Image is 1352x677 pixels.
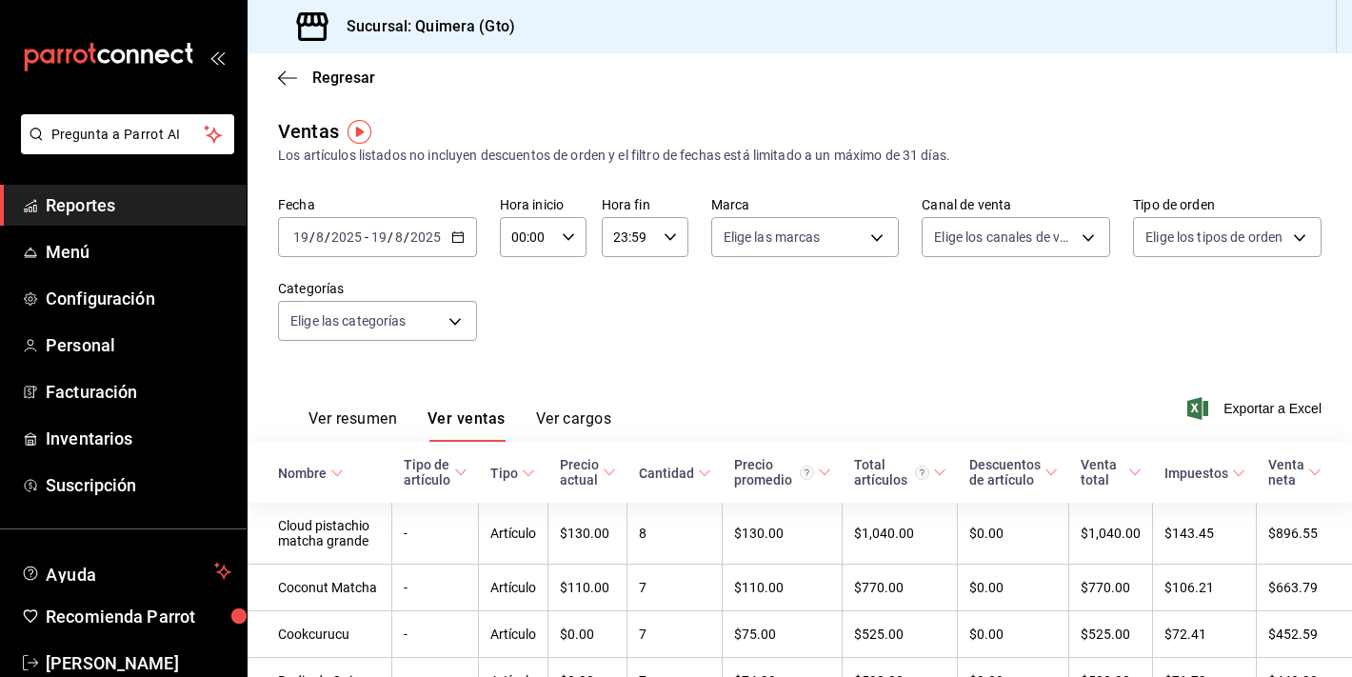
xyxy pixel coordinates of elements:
[1153,503,1257,565] td: $143.45
[934,228,1075,247] span: Elige los canales de venta
[46,472,231,498] span: Suscripción
[969,457,1058,488] span: Descuentos de artículo
[734,457,831,488] span: Precio promedio
[325,229,330,245] span: /
[1153,565,1257,611] td: $106.21
[331,15,515,38] h3: Sucursal: Quimera (Gto)
[724,228,821,247] span: Elige las marcas
[1069,503,1153,565] td: $1,040.00
[46,286,231,311] span: Configuración
[1133,198,1322,211] label: Tipo de orden
[723,565,843,611] td: $110.00
[1069,565,1153,611] td: $770.00
[290,311,407,330] span: Elige las categorías
[278,198,477,211] label: Fecha
[409,229,442,245] input: ----
[46,426,231,451] span: Inventarios
[278,466,344,481] span: Nombre
[1081,457,1124,488] div: Venta total
[1081,457,1142,488] span: Venta total
[392,565,479,611] td: -
[1257,611,1352,658] td: $452.59
[46,560,207,583] span: Ayuda
[1069,611,1153,658] td: $525.00
[248,565,392,611] td: Coconut Matcha
[490,466,518,481] div: Tipo
[639,466,711,481] span: Cantidad
[394,229,404,245] input: --
[627,611,723,658] td: 7
[843,611,958,658] td: $525.00
[278,117,339,146] div: Ventas
[46,379,231,405] span: Facturación
[958,565,1069,611] td: $0.00
[548,611,627,658] td: $0.00
[348,120,371,144] img: Tooltip marker
[479,565,548,611] td: Artículo
[479,611,548,658] td: Artículo
[312,69,375,87] span: Regresar
[46,650,231,676] span: [PERSON_NAME]
[392,611,479,658] td: -
[404,229,409,245] span: /
[51,125,205,145] span: Pregunta a Parrot AI
[1145,228,1282,247] span: Elige los tipos de orden
[46,604,231,629] span: Recomienda Parrot
[46,192,231,218] span: Reportes
[1268,457,1304,488] div: Venta neta
[723,503,843,565] td: $130.00
[1257,565,1352,611] td: $663.79
[548,565,627,611] td: $110.00
[800,466,814,480] svg: Precio promedio = Total artículos / cantidad
[1164,466,1245,481] span: Impuestos
[479,503,548,565] td: Artículo
[639,466,694,481] div: Cantidad
[723,611,843,658] td: $75.00
[500,198,587,211] label: Hora inicio
[404,457,467,488] span: Tipo de artículo
[958,503,1069,565] td: $0.00
[490,466,535,481] span: Tipo
[248,611,392,658] td: Cookcurucu
[308,409,397,442] button: Ver resumen
[330,229,363,245] input: ----
[711,198,900,211] label: Marca
[309,229,315,245] span: /
[315,229,325,245] input: --
[278,466,327,481] div: Nombre
[292,229,309,245] input: --
[278,146,1322,166] div: Los artículos listados no incluyen descuentos de orden y el filtro de fechas está limitado a un m...
[388,229,393,245] span: /
[627,565,723,611] td: 7
[209,50,225,65] button: open_drawer_menu
[46,239,231,265] span: Menú
[627,503,723,565] td: 8
[843,503,958,565] td: $1,040.00
[854,457,929,488] div: Total artículos
[278,282,477,295] label: Categorías
[1191,397,1322,420] span: Exportar a Excel
[548,503,627,565] td: $130.00
[1164,466,1228,481] div: Impuestos
[13,138,234,158] a: Pregunta a Parrot AI
[734,457,814,488] div: Precio promedio
[404,457,450,488] div: Tipo de artículo
[915,466,929,480] svg: El total artículos considera cambios de precios en los artículos así como costos adicionales por ...
[536,409,612,442] button: Ver cargos
[308,409,611,442] div: navigation tabs
[602,198,688,211] label: Hora fin
[21,114,234,154] button: Pregunta a Parrot AI
[843,565,958,611] td: $770.00
[1153,611,1257,658] td: $72.41
[392,503,479,565] td: -
[560,457,616,488] span: Precio actual
[958,611,1069,658] td: $0.00
[427,409,506,442] button: Ver ventas
[278,69,375,87] button: Regresar
[46,332,231,358] span: Personal
[1268,457,1322,488] span: Venta neta
[248,503,392,565] td: Cloud pistachio matcha grande
[560,457,599,488] div: Precio actual
[370,229,388,245] input: --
